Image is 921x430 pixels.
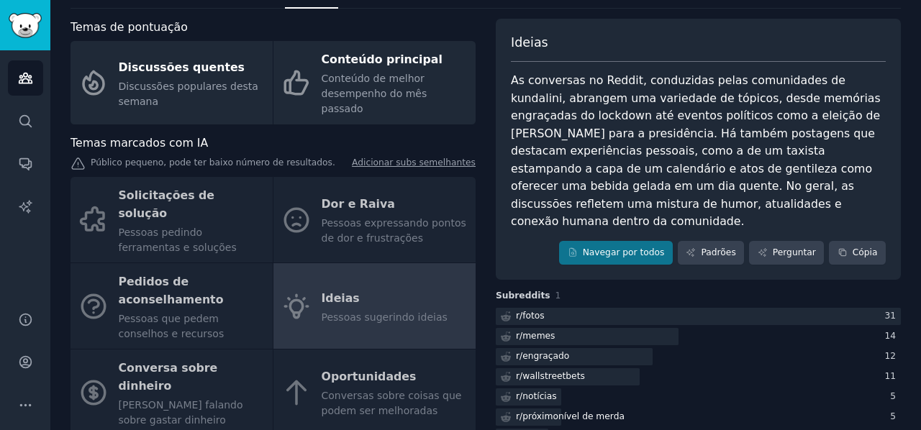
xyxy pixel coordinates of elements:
[71,20,188,34] font: Temas de pontuação
[496,291,550,301] font: Subreddits
[322,73,427,114] font: Conteúdo de melhor desempenho do mês passado
[71,41,273,124] a: Discussões quentesDiscussões populares desta semana
[678,241,744,265] a: Padrões
[555,291,561,301] font: 1
[516,391,522,401] font: r/
[496,388,901,406] a: r/notícias5
[511,35,548,50] font: Ideias
[496,308,901,326] a: r/fotos31
[119,81,258,107] font: Discussões populares desta semana
[884,311,896,321] font: 31
[9,13,42,38] img: Logotipo do GummySearch
[511,73,884,228] font: As conversas no Reddit, conduzidas pelas comunidades de kundalini, abrangem uma variedade de tópi...
[773,247,816,257] font: Perguntar
[890,411,896,421] font: 5
[496,368,901,386] a: r/wallstreetbets11
[496,408,901,426] a: r/próximonível de merda5
[890,391,896,401] font: 5
[853,247,878,257] font: Cópia
[352,157,476,172] a: Adicionar subs semelhantes
[516,371,522,381] font: r/
[559,241,673,265] a: Navegar por todos
[516,411,522,421] font: r/
[522,371,585,381] font: wallstreetbets
[749,241,824,265] a: Perguntar
[522,391,557,401] font: notícias
[884,331,896,341] font: 14
[119,60,245,74] font: Discussões quentes
[701,247,735,257] font: Padrões
[583,247,665,257] font: Navegar por todos
[273,41,476,124] a: Conteúdo principalConteúdo de melhor desempenho do mês passado
[352,157,476,168] font: Adicionar subs semelhantes
[516,331,522,341] font: r/
[496,348,901,366] a: r/engraçado12
[522,311,545,321] font: fotos
[522,331,555,341] font: memes
[322,52,443,66] font: Conteúdo principal
[884,371,896,381] font: 11
[516,351,522,361] font: r/
[829,241,886,265] button: Cópia
[522,411,625,421] font: próximonível de merda
[516,311,522,321] font: r/
[522,351,569,361] font: engraçado
[71,136,208,150] font: Temas marcados com IA
[496,328,901,346] a: r/memes14
[91,157,335,168] font: Público pequeno, pode ter baixo número de resultados.
[884,351,896,361] font: 12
